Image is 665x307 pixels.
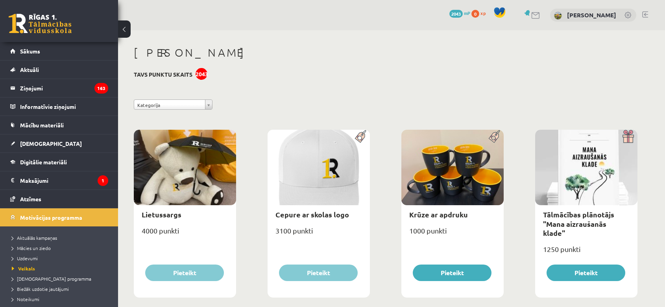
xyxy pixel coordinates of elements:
a: [PERSON_NAME] [567,11,616,19]
a: Digitālie materiāli [10,153,108,171]
a: Tālmācības plānotājs "Mana aizraušanās klade" [543,210,614,237]
a: 0 xp [471,10,490,16]
a: Rīgas 1. Tālmācības vidusskola [9,14,72,33]
button: Pieteikt [145,265,224,281]
span: Kategorija [137,100,202,110]
span: Biežāk uzdotie jautājumi [12,286,69,292]
a: Mācību materiāli [10,116,108,134]
span: Veikals [12,265,35,272]
span: Aktuāli [20,66,39,73]
a: Aktuālās kampaņas [12,234,110,241]
a: Sākums [10,42,108,60]
span: Mācību materiāli [20,121,64,129]
button: Pieteikt [279,265,358,281]
a: Atzīmes [10,190,108,208]
span: Digitālie materiāli [20,158,67,165]
span: xp [480,10,486,16]
a: Uzdevumi [12,255,110,262]
a: 2043 mP [449,10,470,16]
h1: [PERSON_NAME] [134,46,637,59]
a: Aktuāli [10,61,108,79]
span: 0 [471,10,479,18]
a: Maksājumi1 [10,171,108,189]
span: Atzīmes [20,195,41,202]
span: Mācies un ziedo [12,245,51,251]
span: mP [464,10,470,16]
span: Sākums [20,48,40,55]
a: Motivācijas programma [10,208,108,226]
button: Pieteikt [547,265,625,281]
legend: Maksājumi [20,171,108,189]
a: [DEMOGRAPHIC_DATA] programma [12,275,110,282]
a: Kategorija [134,99,212,110]
div: 4000 punkti [134,224,236,244]
a: Lietussargs [142,210,181,219]
span: 2043 [449,10,463,18]
a: [DEMOGRAPHIC_DATA] [10,134,108,153]
h3: Tavs punktu skaits [134,71,192,78]
div: 3100 punkti [268,224,370,244]
button: Pieteikt [413,265,491,281]
span: Noteikumi [12,296,39,302]
a: Ziņojumi163 [10,79,108,97]
img: Populāra prece [352,130,370,143]
a: Krūze ar apdruku [409,210,468,219]
span: Motivācijas programma [20,214,82,221]
span: [DEMOGRAPHIC_DATA] [20,140,82,147]
span: Aktuālās kampaņas [12,235,57,241]
legend: Informatīvie ziņojumi [20,97,108,116]
a: Mācies un ziedo [12,244,110,252]
a: Noteikumi [12,296,110,303]
i: 1 [98,175,108,186]
a: Cepure ar skolas logo [275,210,349,219]
a: Veikals [12,265,110,272]
span: [DEMOGRAPHIC_DATA] programma [12,276,91,282]
a: Informatīvie ziņojumi [10,97,108,116]
img: Populāra prece [486,130,504,143]
legend: Ziņojumi [20,79,108,97]
img: Ruslana Smalinska [554,12,562,20]
span: Uzdevumi [12,255,38,261]
div: 2043 [196,68,207,80]
i: 163 [94,83,108,94]
div: 1250 punkti [535,243,637,262]
a: Biežāk uzdotie jautājumi [12,285,110,292]
img: Dāvana ar pārsteigumu [620,130,637,143]
div: 1000 punkti [401,224,504,244]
